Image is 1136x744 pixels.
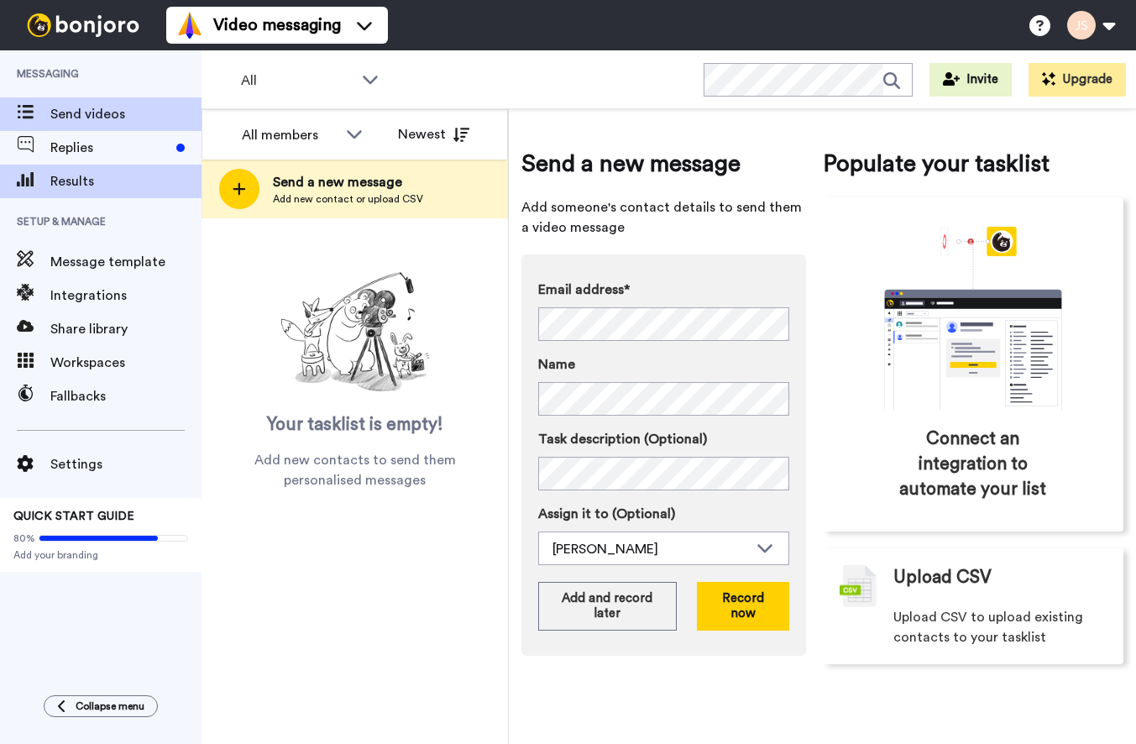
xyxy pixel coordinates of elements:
label: Email address* [538,280,789,300]
span: All [241,71,353,91]
button: Newest [385,118,482,151]
span: Upload CSV [893,565,992,590]
span: Add new contacts to send them personalised messages [227,450,483,490]
img: csv-grey.png [840,565,877,607]
span: Send videos [50,104,202,124]
span: QUICK START GUIDE [13,511,134,522]
span: Populate your tasklist [823,147,1124,181]
span: Your tasklist is empty! [267,412,443,437]
img: bj-logo-header-white.svg [20,13,146,37]
span: Add new contact or upload CSV [273,192,423,206]
span: Name [538,354,575,375]
img: vm-color.svg [176,12,203,39]
div: All members [242,125,338,145]
span: Workspaces [50,353,202,373]
div: [PERSON_NAME] [552,539,748,559]
span: Collapse menu [76,699,144,713]
span: Upload CSV to upload existing contacts to your tasklist [893,607,1107,647]
span: Settings [50,454,202,474]
label: Assign it to (Optional) [538,504,789,524]
span: Send a new message [521,147,806,181]
span: Fallbacks [50,386,202,406]
span: Share library [50,319,202,339]
span: Replies [50,138,170,158]
span: Results [50,171,202,191]
button: Upgrade [1029,63,1126,97]
button: Record now [697,582,789,631]
div: animation [847,227,1099,410]
span: Add your branding [13,548,188,562]
img: ready-set-action.png [271,265,439,400]
button: Collapse menu [44,695,158,717]
button: Add and record later [538,582,677,631]
label: Task description (Optional) [538,429,789,449]
span: Connect an integration to automate your list [894,427,1053,502]
span: Message template [50,252,202,272]
span: Integrations [50,286,202,306]
span: 80% [13,532,35,545]
span: Send a new message [273,172,423,192]
span: Add someone's contact details to send them a video message [521,197,806,238]
button: Invite [929,63,1012,97]
span: Video messaging [213,13,341,37]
